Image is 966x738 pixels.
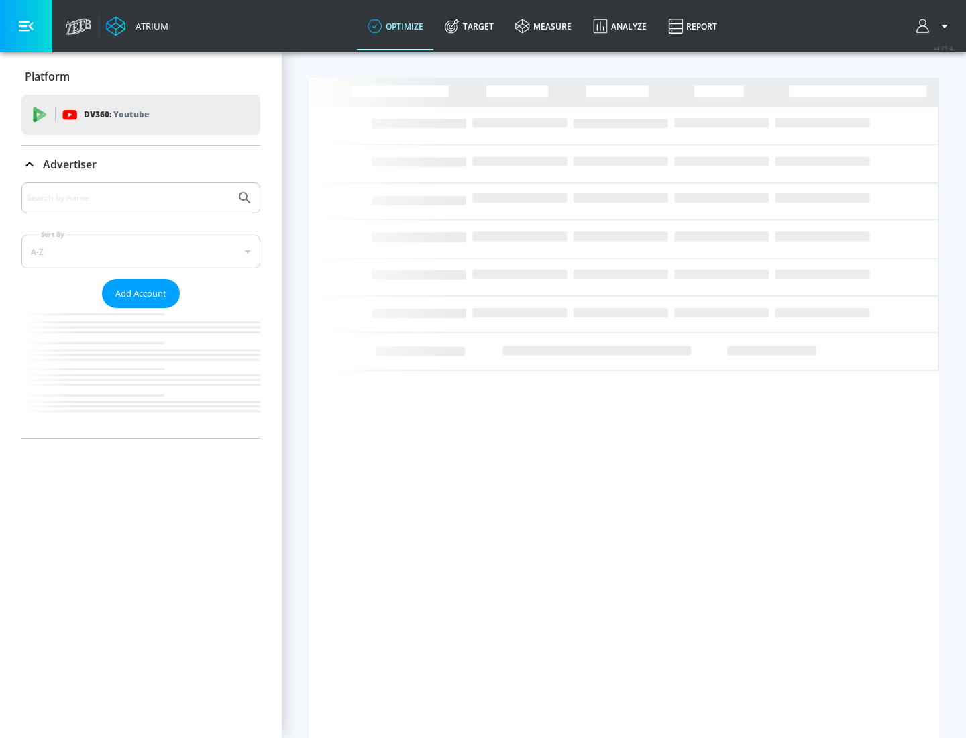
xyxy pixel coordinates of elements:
div: DV360: Youtube [21,95,260,135]
div: Advertiser [21,146,260,183]
span: v 4.25.4 [934,44,953,52]
p: Advertiser [43,157,97,172]
div: Advertiser [21,182,260,438]
span: Add Account [115,286,166,301]
p: Youtube [113,107,149,121]
label: Sort By [38,230,67,239]
a: Atrium [106,16,168,36]
p: Platform [25,69,70,84]
div: A-Z [21,235,260,268]
nav: list of Advertiser [21,308,260,438]
a: optimize [357,2,434,50]
div: Atrium [130,20,168,32]
a: Target [434,2,504,50]
div: Platform [21,58,260,95]
a: Analyze [582,2,657,50]
input: Search by name [27,189,230,207]
a: Report [657,2,728,50]
p: DV360: [84,107,149,122]
button: Add Account [102,279,180,308]
a: measure [504,2,582,50]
